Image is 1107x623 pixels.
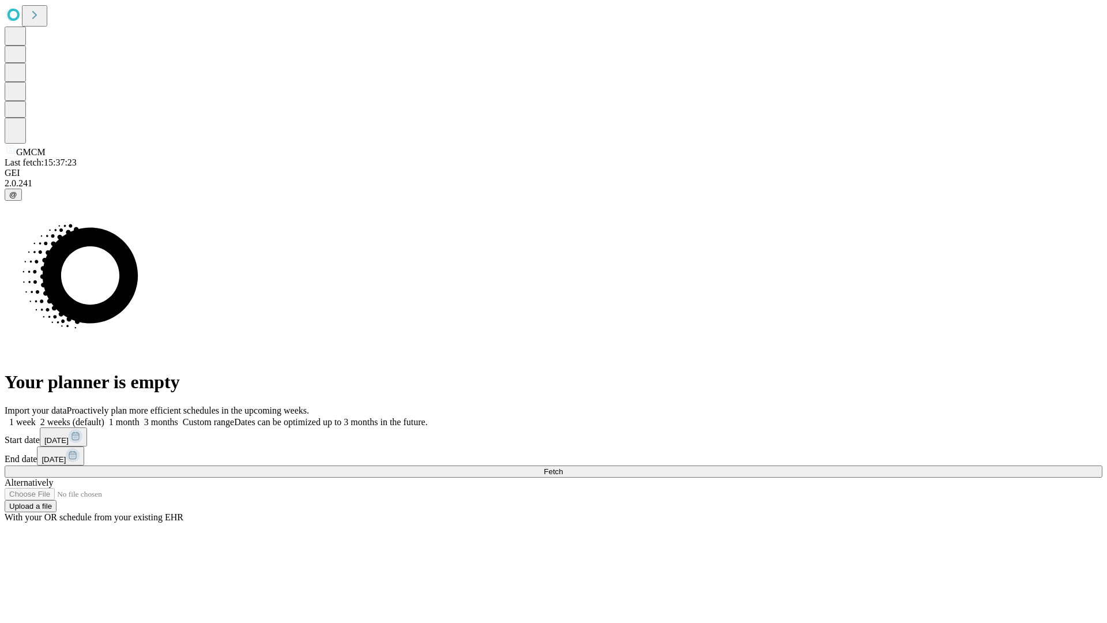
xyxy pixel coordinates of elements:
[5,466,1102,478] button: Fetch
[5,406,67,415] span: Import your data
[5,178,1102,189] div: 2.0.241
[67,406,309,415] span: Proactively plan more efficient schedules in the upcoming weeks.
[9,190,17,199] span: @
[40,427,87,446] button: [DATE]
[544,467,563,476] span: Fetch
[5,427,1102,446] div: Start date
[5,500,57,512] button: Upload a file
[40,417,104,427] span: 2 weeks (default)
[234,417,427,427] span: Dates can be optimized up to 3 months in the future.
[109,417,140,427] span: 1 month
[5,168,1102,178] div: GEI
[5,446,1102,466] div: End date
[37,446,84,466] button: [DATE]
[16,147,46,157] span: GMCM
[5,157,77,167] span: Last fetch: 15:37:23
[42,455,66,464] span: [DATE]
[5,512,183,522] span: With your OR schedule from your existing EHR
[183,417,234,427] span: Custom range
[144,417,178,427] span: 3 months
[9,417,36,427] span: 1 week
[44,436,69,445] span: [DATE]
[5,189,22,201] button: @
[5,371,1102,393] h1: Your planner is empty
[5,478,53,487] span: Alternatively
